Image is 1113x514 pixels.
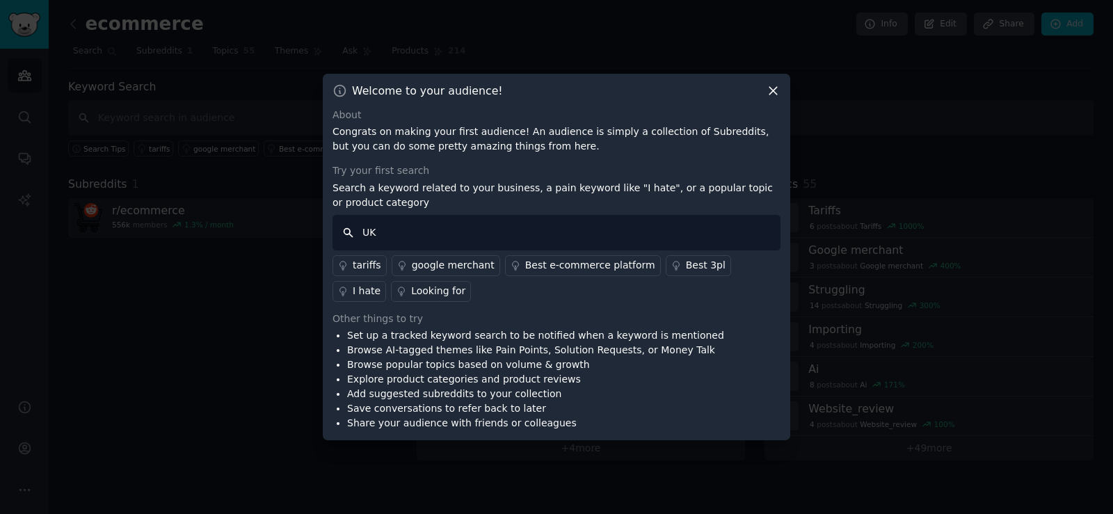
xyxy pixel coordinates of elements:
[347,343,724,358] li: Browse AI-tagged themes like Pain Points, Solution Requests, or Money Talk
[333,215,780,250] input: Keyword search in audience
[333,163,780,178] div: Try your first search
[392,255,500,276] a: google merchant
[411,284,465,298] div: Looking for
[347,358,724,372] li: Browse popular topics based on volume & growth
[505,255,661,276] a: Best e-commerce platform
[525,258,655,273] div: Best e-commerce platform
[666,255,731,276] a: Best 3pl
[333,181,780,210] p: Search a keyword related to your business, a pain keyword like "I hate", or a popular topic or pr...
[347,372,724,387] li: Explore product categories and product reviews
[347,401,724,416] li: Save conversations to refer back to later
[412,258,495,273] div: google merchant
[347,387,724,401] li: Add suggested subreddits to your collection
[333,281,386,302] a: I hate
[352,83,503,98] h3: Welcome to your audience!
[333,255,387,276] a: tariffs
[333,312,780,326] div: Other things to try
[333,125,780,154] p: Congrats on making your first audience! An audience is simply a collection of Subreddits, but you...
[333,108,780,122] div: About
[353,258,381,273] div: tariffs
[347,416,724,431] li: Share your audience with friends or colleagues
[353,284,381,298] div: I hate
[347,328,724,343] li: Set up a tracked keyword search to be notified when a keyword is mentioned
[391,281,471,302] a: Looking for
[686,258,726,273] div: Best 3pl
